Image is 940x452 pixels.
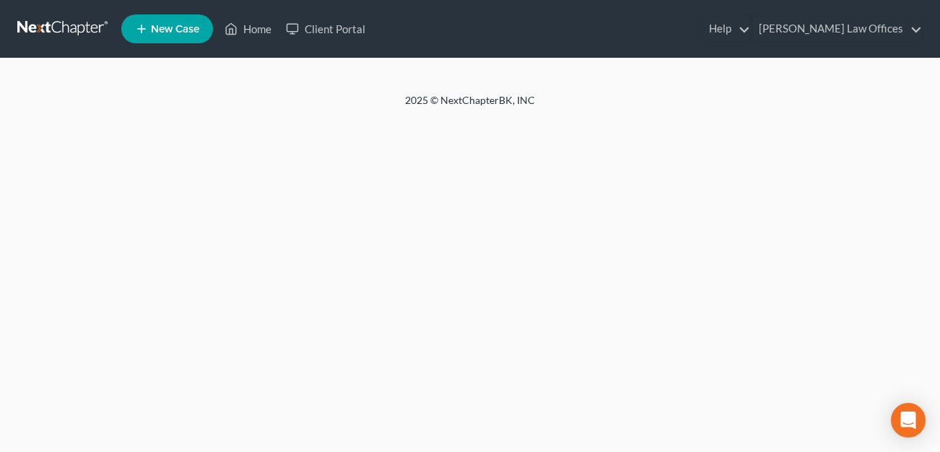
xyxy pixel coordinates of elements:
a: Help [702,16,750,42]
a: Client Portal [279,16,373,42]
a: Home [217,16,279,42]
div: Open Intercom Messenger [891,403,926,438]
div: 2025 © NextChapterBK, INC [58,93,882,119]
a: [PERSON_NAME] Law Offices [752,16,922,42]
new-legal-case-button: New Case [121,14,213,43]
